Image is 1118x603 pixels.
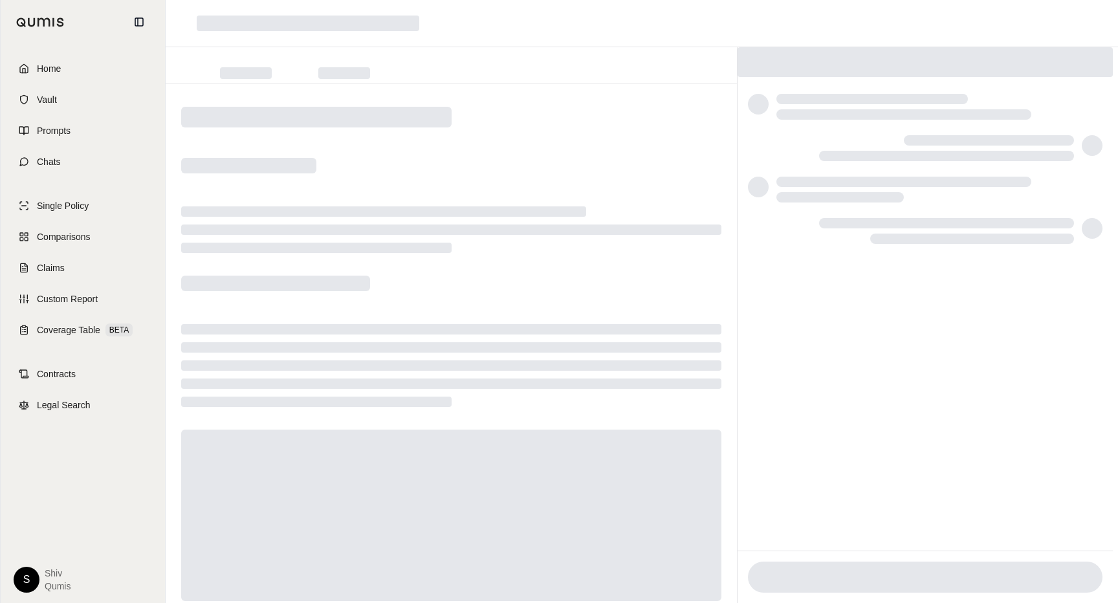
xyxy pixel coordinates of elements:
[8,391,157,419] a: Legal Search
[8,360,157,388] a: Contracts
[45,567,71,580] span: Shiv
[37,230,90,243] span: Comparisons
[8,285,157,313] a: Custom Report
[37,62,61,75] span: Home
[37,323,100,336] span: Coverage Table
[14,567,39,593] div: S
[37,292,98,305] span: Custom Report
[105,323,133,336] span: BETA
[37,155,61,168] span: Chats
[8,148,157,176] a: Chats
[8,116,157,145] a: Prompts
[37,124,71,137] span: Prompts
[37,199,89,212] span: Single Policy
[37,93,57,106] span: Vault
[37,367,76,380] span: Contracts
[16,17,65,27] img: Qumis Logo
[8,254,157,282] a: Claims
[8,54,157,83] a: Home
[8,223,157,251] a: Comparisons
[8,192,157,220] a: Single Policy
[45,580,71,593] span: Qumis
[129,12,149,32] button: Collapse sidebar
[8,85,157,114] a: Vault
[37,399,91,411] span: Legal Search
[8,316,157,344] a: Coverage TableBETA
[37,261,65,274] span: Claims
